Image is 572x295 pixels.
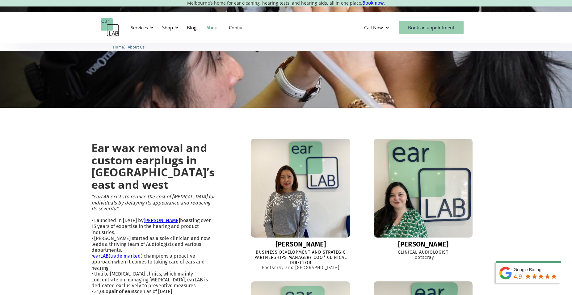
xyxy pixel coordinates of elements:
[398,241,448,248] div: [PERSON_NAME]
[93,253,109,259] a: earLAB
[128,44,145,50] a: About Us
[110,253,141,259] a: trade marked
[243,250,358,265] div: Business Development and Strategic Partnerships Manager/ COO/ Clinical Director
[243,139,358,271] a: Lisa[PERSON_NAME]Business Development and Strategic Partnerships Manager/ COO/ Clinical DirectorF...
[113,44,124,50] a: Home
[224,19,250,36] a: Contact
[412,255,434,260] div: Footscray
[158,18,180,37] div: Shop
[162,24,173,31] div: Shop
[113,45,124,49] span: Home
[131,24,148,31] div: Services
[113,44,128,50] li: 〉
[91,142,215,191] h2: Ear wax removal and custom earplugs in [GEOGRAPHIC_DATA]’s east and west
[127,18,155,37] div: Services
[399,21,464,34] a: Book an appointment
[182,19,201,36] a: Blog
[359,18,396,37] div: Call Now
[398,250,448,255] div: Clinical Audiologist
[108,289,135,294] strong: pair of ears
[201,19,224,36] a: About
[275,241,326,248] div: [PERSON_NAME]
[128,45,145,49] span: About Us
[262,265,339,271] div: Footscray and [GEOGRAPHIC_DATA]
[251,139,350,238] img: Lisa
[101,18,119,37] a: home
[144,217,180,223] a: [PERSON_NAME]
[91,194,215,211] em: "earLAB exists to reduce the cost of [MEDICAL_DATA] for individuals by delaying its appearance an...
[366,139,481,260] a: Eleanor[PERSON_NAME]Clinical AudiologistFootscray
[364,24,383,31] div: Call Now
[374,139,473,238] img: Eleanor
